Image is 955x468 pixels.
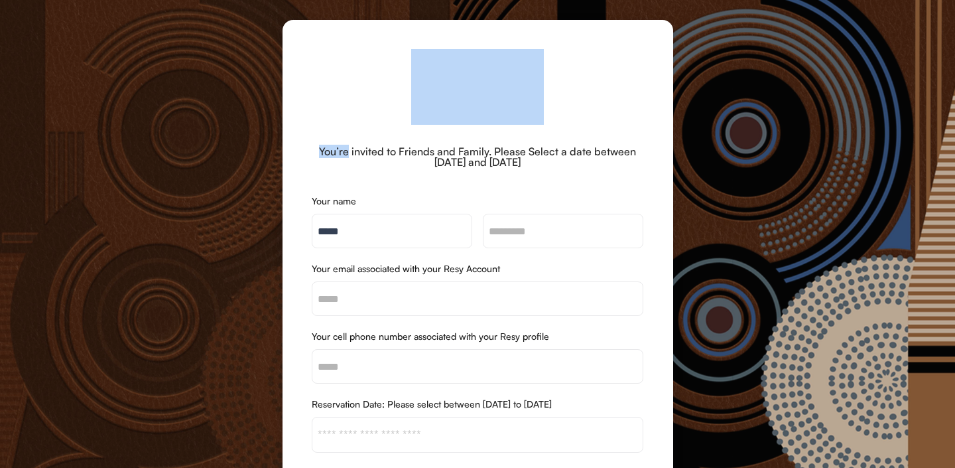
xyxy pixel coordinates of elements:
img: Screenshot%202025-08-11%20at%2010.33.52%E2%80%AFAM.png [411,49,544,125]
div: Reservation Date: Please select between [DATE] to [DATE] [312,400,643,409]
div: You’re invited to Friends and Family. Please Select a date between [DATE] and [DATE] [312,146,644,167]
div: Your cell phone number associated with your Resy profile [312,332,643,341]
div: Your name [312,196,643,206]
div: Your email associated with your Resy Account [312,264,643,273]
